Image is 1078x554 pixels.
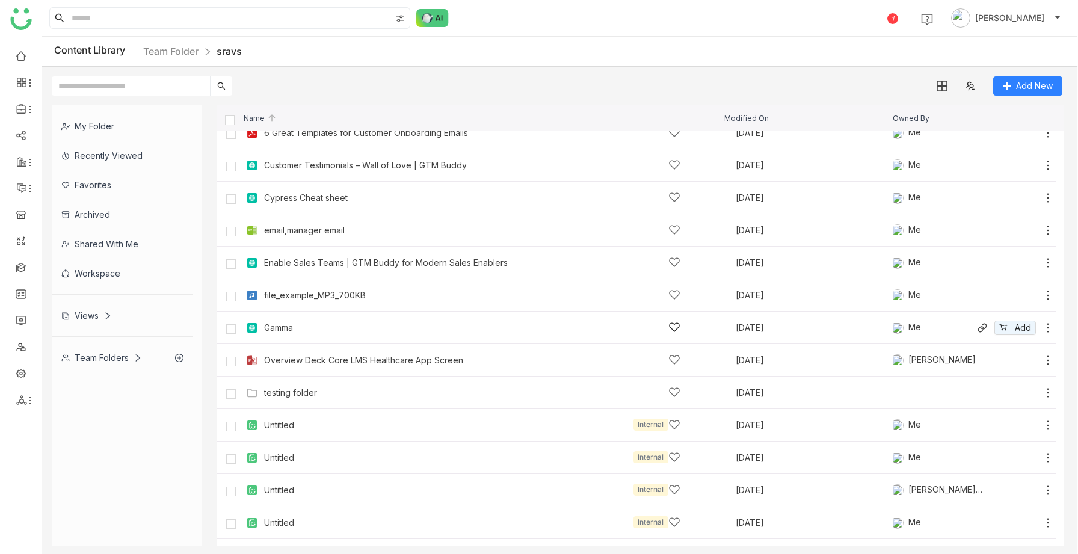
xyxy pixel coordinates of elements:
[892,419,904,431] img: 684a9b3fde261c4b36a3d19f
[724,114,769,122] span: Modified On
[893,114,929,122] span: Owned By
[975,11,1044,25] span: [PERSON_NAME]
[736,161,892,170] div: [DATE]
[892,484,1042,496] div: [PERSON_NAME] [PERSON_NAME]
[736,324,892,332] div: [DATE]
[264,258,508,268] a: Enable Sales Teams | GTM Buddy for Modern Sales Enablers
[264,193,348,203] a: Cypress Cheat sheet
[246,484,258,496] img: paper.svg
[264,226,345,235] a: email,manager email
[264,388,317,398] a: testing folder
[264,420,294,430] div: Untitled
[892,159,921,171] div: Me
[52,111,193,141] div: My Folder
[892,127,904,139] img: 684a9b3fde261c4b36a3d19f
[633,516,668,528] div: Internal
[264,518,294,528] a: Untitled
[736,486,892,494] div: [DATE]
[736,356,892,365] div: [DATE]
[264,485,294,495] a: Untitled
[736,194,892,202] div: [DATE]
[892,224,904,236] img: 684a9b3fde261c4b36a3d19f
[892,257,921,269] div: Me
[736,421,892,429] div: [DATE]
[736,129,892,137] div: [DATE]
[892,257,904,269] img: 684a9b3fde261c4b36a3d19f
[993,76,1062,96] button: Add New
[736,519,892,527] div: [DATE]
[892,354,904,366] img: 684a9b22de261c4b36a3d00f
[921,13,933,25] img: help.svg
[267,113,277,123] img: arrow-up.svg
[264,323,293,333] a: Gamma
[52,259,193,288] div: Workspace
[892,127,921,139] div: Me
[736,454,892,462] div: [DATE]
[892,159,904,171] img: 684a9b3fde261c4b36a3d19f
[246,517,258,529] img: paper.svg
[892,419,921,431] div: Me
[892,517,904,529] img: 684a9b3fde261c4b36a3d19f
[143,45,199,57] a: Team Folder
[892,192,921,204] div: Me
[633,419,668,431] div: Internal
[264,161,467,170] a: Customer Testimonials – Wall of Love | GTM Buddy
[736,259,892,267] div: [DATE]
[892,484,904,496] img: 684a959c82a3912df7c0cd23
[52,141,193,170] div: Recently Viewed
[52,200,193,229] div: Archived
[892,289,904,301] img: 684a9b3fde261c4b36a3d19f
[887,13,898,24] div: 1
[52,170,193,200] div: Favorites
[246,192,258,204] img: article.svg
[937,81,947,91] img: grid.svg
[52,229,193,259] div: Shared with me
[892,452,904,464] img: 684a9b3fde261c4b36a3d19f
[246,452,258,464] img: paper.svg
[246,387,258,399] img: Folder
[217,45,242,57] a: sravs
[264,355,463,365] a: Overview Deck Core LMS Healthcare App Screen
[61,310,112,321] div: Views
[892,452,921,464] div: Me
[244,114,277,122] span: Name
[416,9,449,27] img: ask-buddy-normal.svg
[246,257,258,269] img: article.svg
[892,354,976,366] div: [PERSON_NAME]
[892,322,921,334] div: Me
[61,352,142,363] div: Team Folders
[264,453,294,463] a: Untitled
[736,389,892,397] div: [DATE]
[892,289,921,301] div: Me
[892,224,921,236] div: Me
[264,128,468,138] a: 6 Great Templates for Customer Onboarding Emails
[1016,79,1053,93] span: Add New
[264,291,366,300] a: file_example_MP3_700KB
[892,192,904,204] img: 684a9b3fde261c4b36a3d19f
[736,226,892,235] div: [DATE]
[949,8,1064,28] button: [PERSON_NAME]
[951,8,970,28] img: avatar
[892,517,921,529] div: Me
[395,14,405,23] img: search-type.svg
[633,484,668,496] div: Internal
[892,322,904,334] img: 684a9b3fde261c4b36a3d19f
[246,224,258,236] img: csv.svg
[10,8,32,30] img: logo
[994,321,1036,335] button: Add
[246,322,258,334] img: article.svg
[633,451,668,463] div: Internal
[246,354,258,366] img: pptx.svg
